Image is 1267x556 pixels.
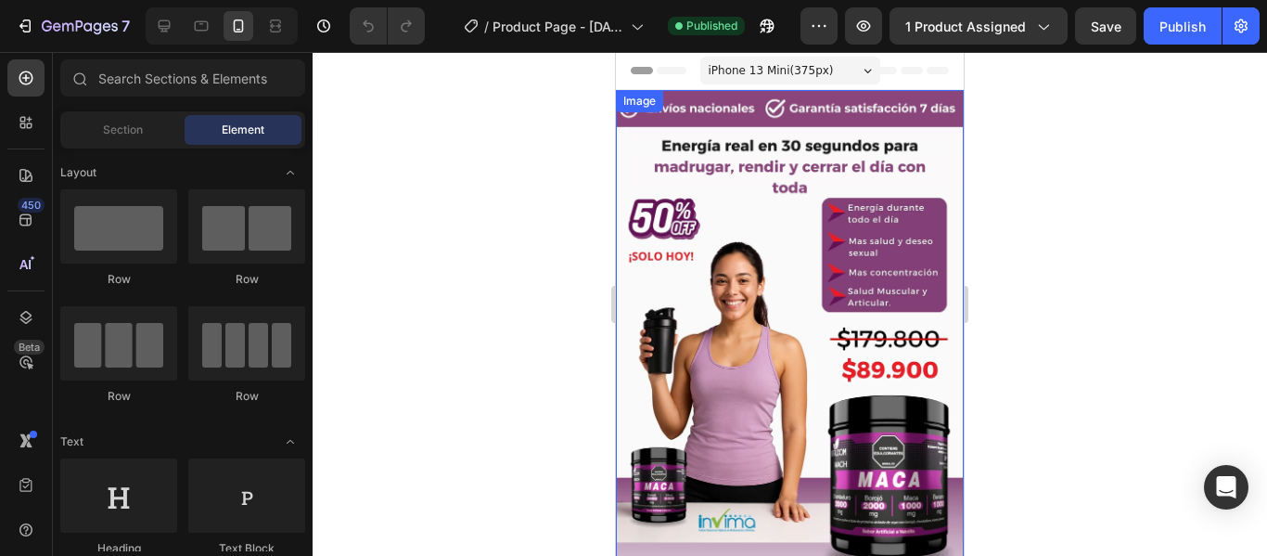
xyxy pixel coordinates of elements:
div: Open Intercom Messenger [1204,465,1248,510]
button: Save [1075,7,1136,45]
span: Layout [60,164,96,181]
button: 7 [7,7,138,45]
div: 450 [18,198,45,213]
div: Row [60,388,177,405]
span: Toggle open [275,158,305,187]
span: Element [222,122,264,138]
div: Publish [1159,17,1206,36]
span: Toggle open [275,427,305,457]
p: 7 [122,15,130,37]
span: Save [1091,19,1121,34]
button: Publish [1144,7,1222,45]
span: Section [103,122,143,138]
span: Product Page - [DATE] 16:23:21 [493,17,623,36]
div: Beta [14,340,45,355]
div: Row [60,271,177,288]
span: Text [60,433,83,450]
iframe: Design area [616,52,964,556]
div: Row [188,271,305,288]
div: Row [188,388,305,405]
div: Undo/Redo [350,7,425,45]
input: Search Sections & Elements [60,59,305,97]
span: / [484,17,489,36]
button: 1 product assigned [889,7,1068,45]
span: 1 product assigned [905,17,1026,36]
span: Published [686,18,737,34]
